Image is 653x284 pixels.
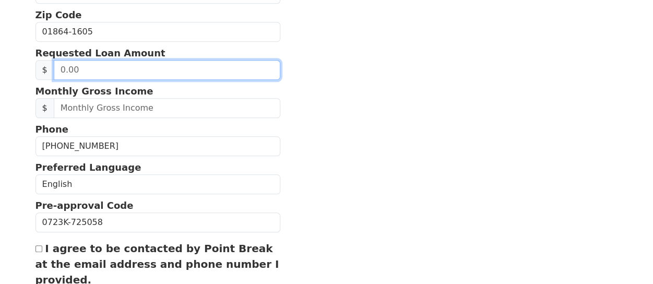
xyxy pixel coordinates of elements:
input: Phone [35,136,281,156]
span: $ [35,98,54,118]
strong: Pre-approval Code [35,200,134,211]
input: Monthly Gross Income [54,98,280,118]
input: Zip Code [35,22,281,42]
strong: Phone [35,124,68,135]
input: 0.00 [54,60,280,80]
input: Pre-approval Code [35,212,281,232]
strong: Requested Loan Amount [35,48,165,58]
strong: Preferred Language [35,162,141,173]
span: $ [35,60,54,80]
strong: Zip Code [35,9,82,20]
p: Monthly Gross Income [35,84,281,98]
